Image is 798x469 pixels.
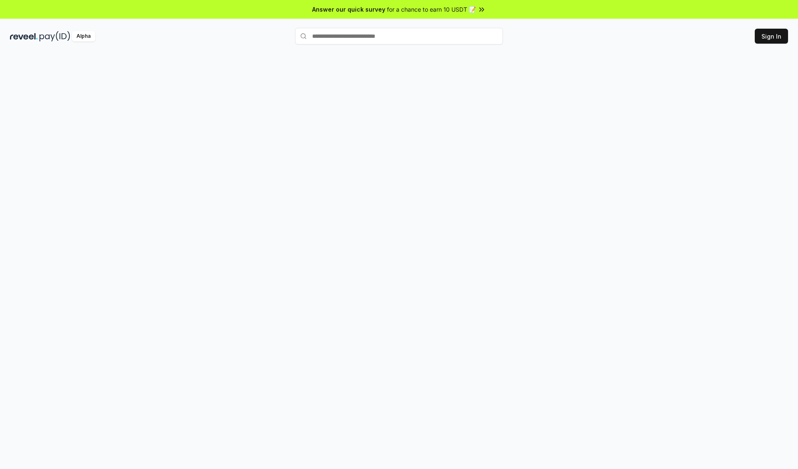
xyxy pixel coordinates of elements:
img: reveel_dark [10,31,38,42]
div: Alpha [72,31,95,42]
span: Answer our quick survey [312,5,385,14]
img: pay_id [39,31,70,42]
span: for a chance to earn 10 USDT 📝 [387,5,476,14]
button: Sign In [755,29,788,44]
